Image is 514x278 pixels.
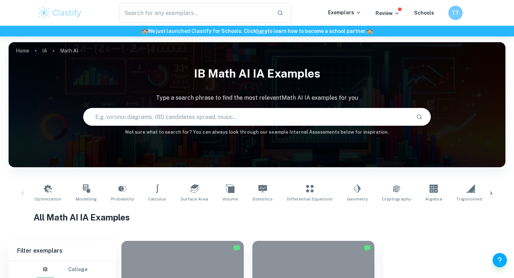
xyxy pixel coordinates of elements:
span: Probability [111,196,134,202]
span: Statistics [252,196,273,202]
a: Schools [414,10,434,16]
p: Exemplars [328,9,361,16]
img: Clastify logo [37,6,82,20]
span: 🏫 [142,28,148,34]
p: Type a search phrase to find the most relevant Math AI IA examples for you [9,94,505,102]
input: Search for any exemplars... [119,3,271,23]
span: Algebra [425,196,442,202]
span: Modelling [76,196,97,202]
span: Volume [222,196,238,202]
button: Search [413,111,425,123]
h1: All Math AI IA Examples [34,211,481,224]
span: Calculus [148,196,166,202]
img: Marked [233,244,240,252]
button: Help and Feedback [493,253,507,267]
p: Math AI [60,47,78,55]
a: IA [42,46,47,56]
input: E.g. voronoi diagrams, IBD candidates spread, music... [84,107,410,127]
span: Differential Equations [287,196,333,202]
a: here [256,28,267,34]
span: Optimization [34,196,61,202]
button: TT [448,6,463,20]
h1: IB Math AI IA examples [9,62,505,85]
h6: Filter exemplars [9,241,116,261]
h6: Not sure what to search for? You can always look through our example Internal Assessments below f... [9,129,505,136]
span: 🏫 [367,28,373,34]
span: Cryptography [382,196,411,202]
span: Surface Area [181,196,208,202]
a: Home [16,46,29,56]
p: Review [376,9,400,17]
h6: We just launched Clastify for Schools. Click to learn how to become a school partner. [1,27,513,35]
span: Trigonometry [457,196,485,202]
h6: TT [452,9,460,17]
span: Geometry [347,196,368,202]
img: Marked [364,244,371,252]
